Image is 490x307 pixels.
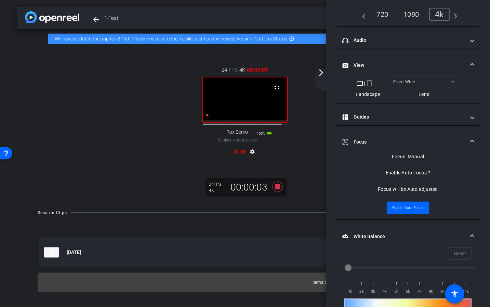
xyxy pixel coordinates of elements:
[392,203,424,213] span: Enable Auto Focus
[336,76,480,103] div: View
[336,32,480,49] mat-expansion-panel-header: Audio
[248,149,256,157] mat-icon: settings
[356,79,380,87] div: |
[289,36,294,41] mat-icon: highlight_off
[379,288,390,295] span: 4k
[392,153,424,160] div: Focus: Manual
[336,8,480,26] div: Resolution
[222,66,227,74] span: 24
[344,288,356,295] span: 1k
[240,66,246,74] span: 4K
[368,288,379,295] span: 3k
[48,34,442,44] div: We have updated the app to v2.15.0. Please make sure the mobile user has the newest version.
[450,10,458,19] mat-icon: navigate_next
[342,138,465,146] mat-panel-title: Focus
[44,247,59,258] img: thumb-nail
[317,69,325,77] mat-icon: arrow_forward_ios
[390,288,402,295] span: 5k
[218,137,257,143] span: Subject
[267,131,272,136] mat-icon: battery_std
[273,83,281,91] mat-icon: fullscreen_exit
[356,91,380,98] div: Landscape
[226,182,272,193] div: 00:00:03
[451,290,459,298] mat-icon: accessibility
[247,66,268,74] span: 00:00:03
[104,11,343,25] span: 1-Test
[336,109,480,125] mat-expansion-panel-header: Guides
[336,54,480,76] mat-expansion-panel-header: View
[402,288,414,295] span: 6k
[209,182,226,187] div: 24
[414,288,425,295] span: 7k
[425,288,437,295] span: 8k
[378,186,438,193] div: Focus will be Auto adjusted
[460,288,472,295] span: 11k
[231,138,233,143] span: -
[25,11,79,23] img: app-logo
[38,237,452,268] mat-expansion-panel-header: thumb-nail[DATE]Recording1
[387,202,429,214] button: Enable Auto Focus
[336,131,480,153] mat-expansion-panel-header: Focus
[229,66,238,74] span: FPS
[214,182,221,187] span: FPS
[356,288,368,295] span: 2k
[386,169,431,176] div: Enable Auto Focus ?
[92,15,100,24] mat-icon: arrow_back
[313,279,343,286] div: Items per page:
[437,288,449,295] span: 9k
[336,225,480,247] mat-expansion-panel-header: White Balance
[358,10,366,19] mat-icon: navigate_before
[38,209,67,216] div: Session Clips
[336,153,480,220] div: Focus
[233,138,257,142] span: iPhone 16 Pro
[67,249,81,256] span: [DATE]
[342,37,465,44] mat-panel-title: Audio
[342,62,465,69] mat-panel-title: View
[342,233,465,240] mat-panel-title: White Balance
[227,129,248,135] span: Rox Demo
[209,188,226,193] div: 4K
[342,113,465,121] mat-panel-title: Guides
[257,132,265,135] span: 100%
[253,36,287,41] a: Platform Status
